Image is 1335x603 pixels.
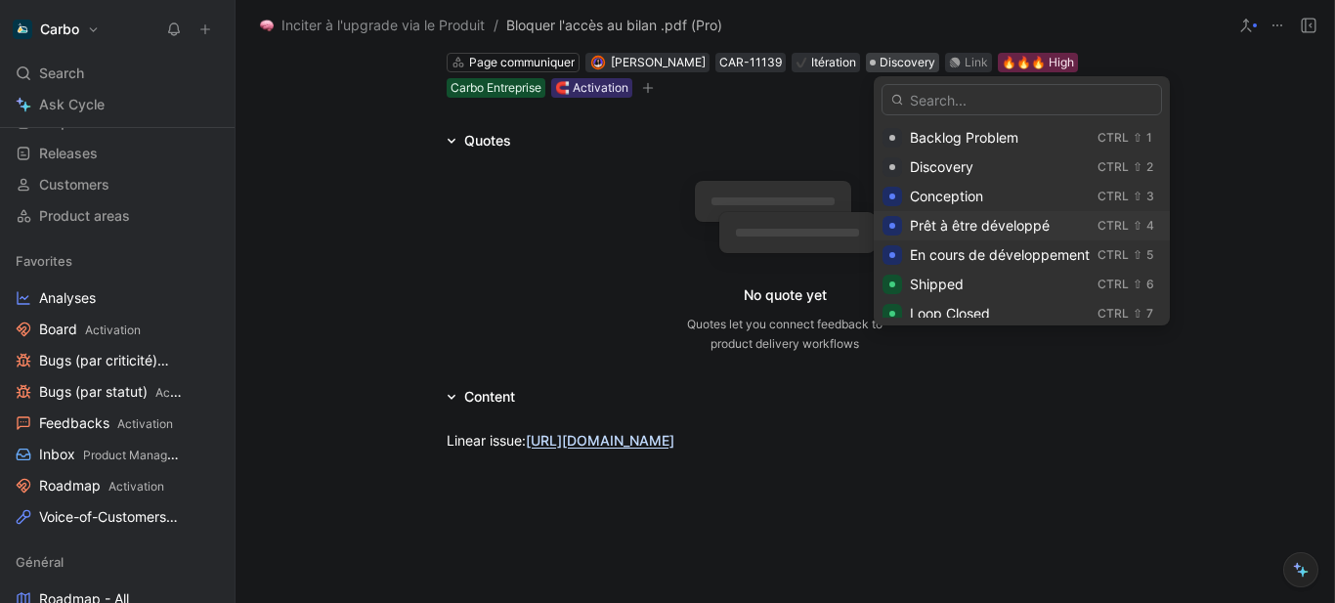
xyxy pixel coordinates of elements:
[910,129,1018,146] span: Backlog Problem
[882,84,1162,115] input: Search...
[1098,216,1129,236] div: Ctrl
[1098,187,1129,206] div: Ctrl
[1098,157,1129,177] div: Ctrl
[1133,128,1142,148] div: ⇧
[1146,216,1154,236] div: 4
[1146,157,1153,177] div: 2
[1146,187,1154,206] div: 3
[1133,304,1142,323] div: ⇧
[1098,275,1129,294] div: Ctrl
[910,217,1050,234] span: Prêt à être développé
[1146,245,1153,265] div: 5
[910,276,964,292] span: Shipped
[1133,157,1142,177] div: ⇧
[1098,245,1129,265] div: Ctrl
[910,246,1090,263] span: En cours de développement
[1146,128,1152,148] div: 1
[1098,128,1129,148] div: Ctrl
[1133,187,1142,206] div: ⇧
[910,188,983,204] span: Conception
[1146,275,1154,294] div: 6
[1146,304,1153,323] div: 7
[1133,216,1142,236] div: ⇧
[1133,245,1142,265] div: ⇧
[1133,275,1142,294] div: ⇧
[910,305,990,322] span: Loop Closed
[1098,304,1129,323] div: Ctrl
[910,158,973,175] span: Discovery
